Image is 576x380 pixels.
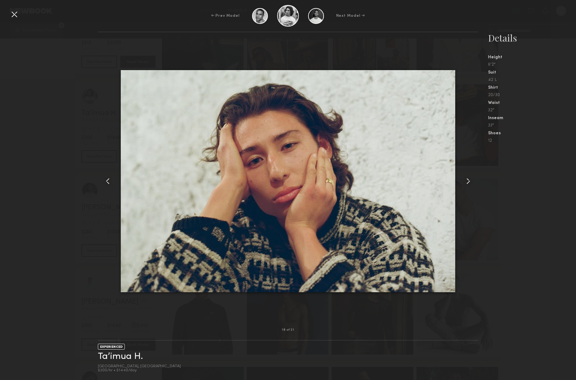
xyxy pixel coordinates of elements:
div: Height [488,55,576,60]
div: 32" [488,108,576,113]
div: 12 [488,139,576,143]
div: Shoes [488,131,576,136]
div: $200/hr • $1440/day [98,369,181,373]
div: EXPERIENCED [98,344,125,350]
div: 42 L [488,78,576,82]
div: 16 of 21 [282,329,294,332]
a: Ta’imua H. [98,352,143,361]
div: Shirt [488,86,576,90]
div: [GEOGRAPHIC_DATA], [GEOGRAPHIC_DATA] [98,364,181,369]
div: 33" [488,123,576,128]
div: Suit [488,70,576,75]
div: Inseam [488,116,576,120]
div: Next Model → [336,13,365,19]
div: Details [488,32,576,44]
div: Waist [488,101,576,105]
div: 20/30 [488,93,576,97]
div: 6'2" [488,63,576,67]
div: ← Prev Model [211,13,240,19]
